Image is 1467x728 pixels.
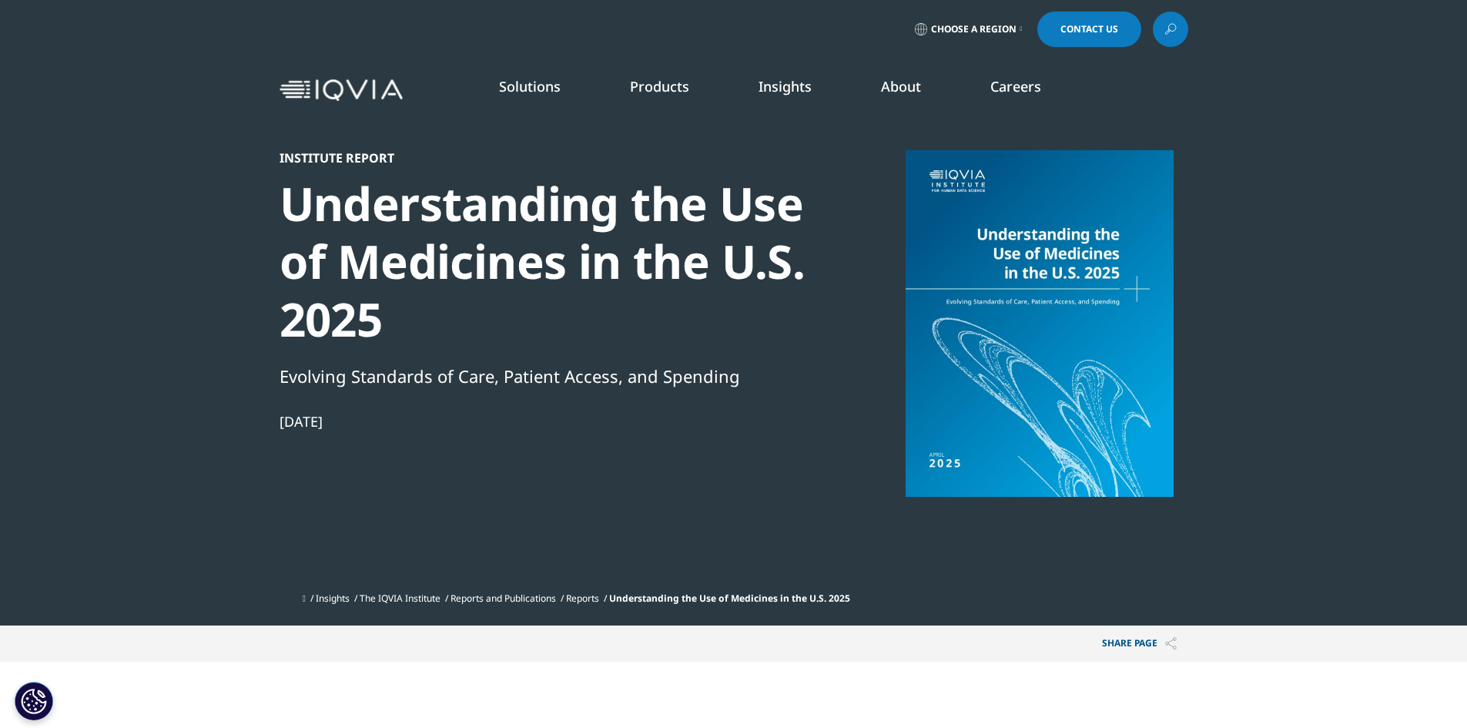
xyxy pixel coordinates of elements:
[280,363,808,389] div: Evolving Standards of Care, Patient Access, and Spending
[450,592,556,605] a: Reports and Publications
[360,592,440,605] a: The IQVIA Institute
[990,77,1041,96] a: Careers
[566,592,599,605] a: Reports
[280,175,808,348] div: Understanding the Use of Medicines in the U.S. 2025
[316,592,350,605] a: Insights
[280,79,403,102] img: IQVIA Healthcare Information Technology and Pharma Clinical Research Company
[630,77,689,96] a: Products
[409,54,1188,126] nav: Primary
[1165,637,1177,650] img: Share PAGE
[1037,12,1141,47] a: Contact Us
[759,77,812,96] a: Insights
[609,592,850,605] span: Understanding the Use of Medicines in the U.S. 2025
[881,77,921,96] a: About
[931,23,1017,35] span: Choose a Region
[1060,25,1118,34] span: Contact Us
[280,412,808,431] div: [DATE]
[1090,626,1188,662] p: Share PAGE
[1090,626,1188,662] button: Share PAGEShare PAGE
[280,150,808,166] div: Institute Report
[15,682,53,720] button: 쿠키 설정
[499,77,561,96] a: Solutions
